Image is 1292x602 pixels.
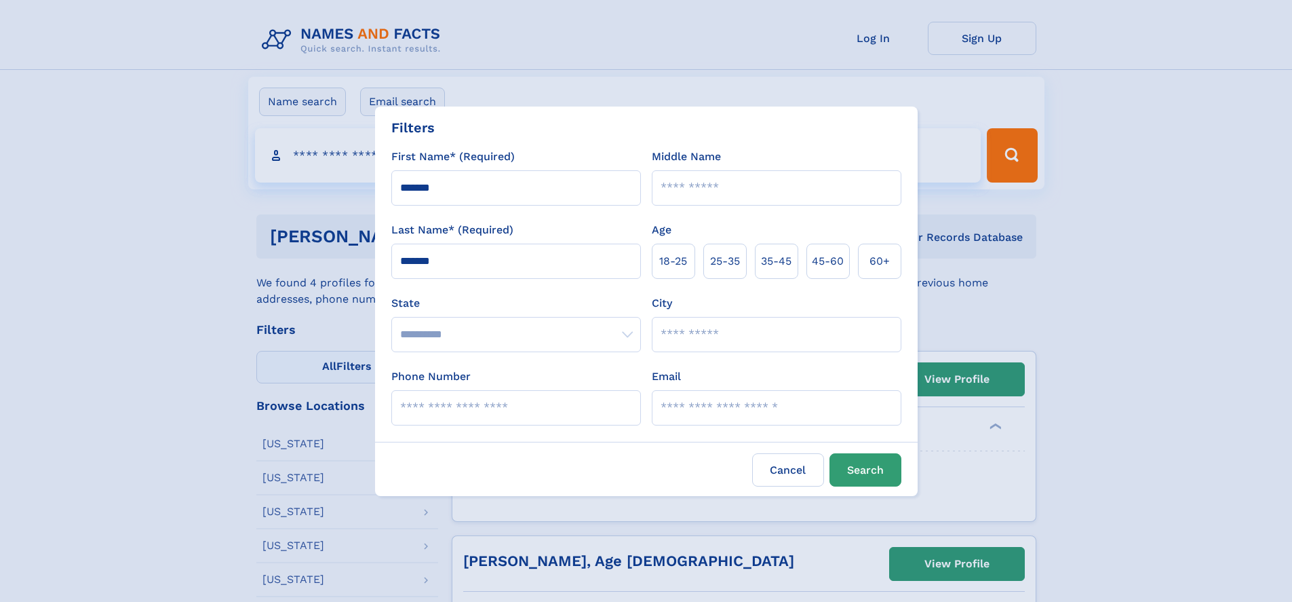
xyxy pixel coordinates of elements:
[391,369,471,385] label: Phone Number
[652,222,671,238] label: Age
[391,117,435,138] div: Filters
[812,253,844,269] span: 45‑60
[869,253,890,269] span: 60+
[829,453,901,487] button: Search
[391,222,513,238] label: Last Name* (Required)
[391,149,515,165] label: First Name* (Required)
[391,295,641,312] label: State
[710,253,740,269] span: 25‑35
[652,295,672,312] label: City
[652,149,721,165] label: Middle Name
[761,253,791,269] span: 35‑45
[652,369,681,385] label: Email
[752,453,824,487] label: Cancel
[659,253,687,269] span: 18‑25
